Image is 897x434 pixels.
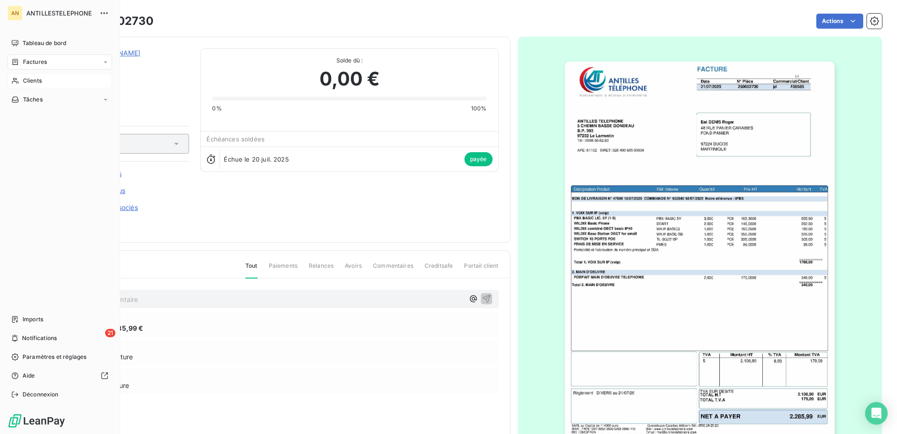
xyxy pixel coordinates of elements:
[8,349,112,364] a: Paramètres et réglages
[8,413,66,428] img: Logo LeanPay
[269,262,297,278] span: Paiements
[23,372,35,380] span: Aide
[471,104,487,113] span: 100%
[8,312,112,327] a: Imports
[8,368,112,383] a: Aide
[8,36,112,51] a: Tableau de bord
[22,334,57,342] span: Notifications
[206,135,265,143] span: Échéances soldées
[23,58,47,66] span: Factures
[23,95,43,104] span: Tâches
[23,353,86,361] span: Paramètres et réglages
[8,92,112,107] a: Tâches
[88,13,153,30] h3: 250002730
[8,54,112,70] a: Factures
[319,65,380,93] span: 0,00 €
[23,390,59,399] span: Déconnexion
[23,315,43,324] span: Imports
[212,104,221,113] span: 0%
[105,329,115,337] span: 21
[373,262,413,278] span: Commentaires
[224,155,289,163] span: Échue le 20 juil. 2025
[816,14,863,29] button: Actions
[8,73,112,88] a: Clients
[23,39,66,47] span: Tableau de bord
[464,262,498,278] span: Portail client
[245,262,258,279] span: Tout
[865,402,888,425] div: Open Intercom Messenger
[345,262,362,278] span: Avoirs
[26,9,94,17] span: ANTILLESTELEPHONE
[464,152,493,166] span: payée
[8,6,23,21] div: AN
[212,56,487,65] span: Solde dû :
[425,262,453,278] span: Creditsafe
[23,77,42,85] span: Clients
[107,323,144,333] span: 2 285,99 €
[309,262,334,278] span: Relances
[74,60,189,67] span: 411109585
